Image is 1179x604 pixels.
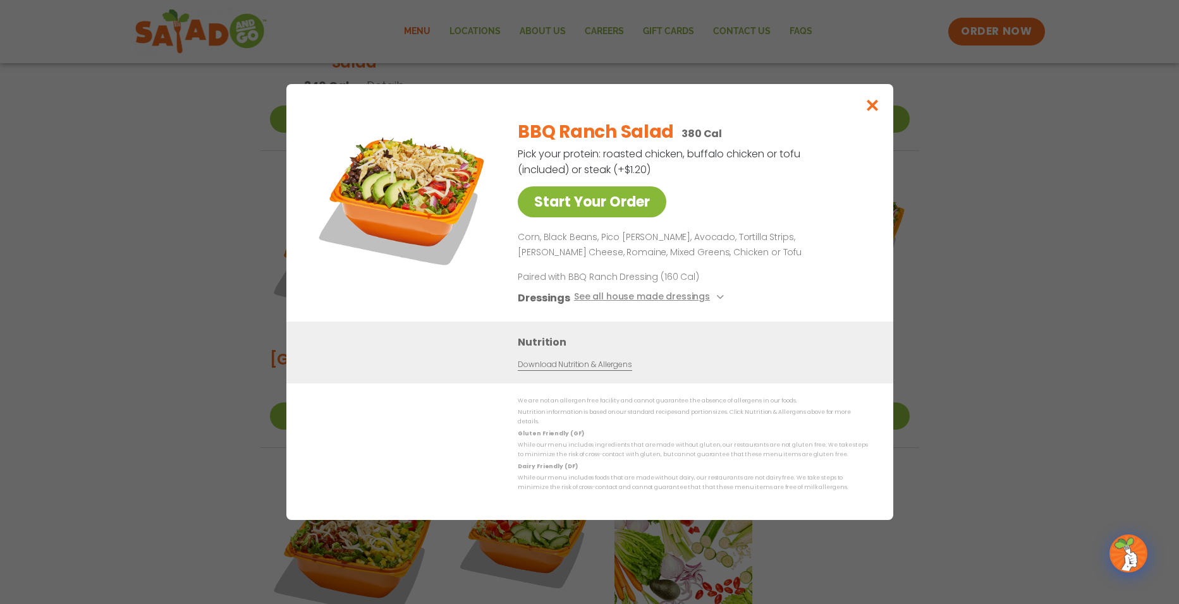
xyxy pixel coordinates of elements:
p: While our menu includes foods that are made without dairy, our restaurants are not dairy free. We... [518,473,868,493]
p: Corn, Black Beans, Pico [PERSON_NAME], Avocado, Tortilla Strips, [PERSON_NAME] Cheese, Romaine, M... [518,230,863,260]
strong: Dairy Friendly (DF) [518,462,577,470]
strong: Gluten Friendly (GF) [518,430,583,437]
button: Close modal [852,84,893,126]
p: Paired with BBQ Ranch Dressing (160 Cal) [518,270,752,284]
p: We are not an allergen free facility and cannot guarantee the absence of allergens in our foods. [518,396,868,406]
p: Pick your protein: roasted chicken, buffalo chicken or tofu (included) or steak (+$1.20) [518,146,802,178]
p: While our menu includes ingredients that are made without gluten, our restaurants are not gluten ... [518,440,868,460]
h2: BBQ Ranch Salad [518,119,674,145]
p: Nutrition information is based on our standard recipes and portion sizes. Click Nutrition & Aller... [518,408,868,427]
button: See all house made dressings [573,290,727,306]
img: Featured product photo for BBQ Ranch Salad [315,109,492,286]
h3: Nutrition [518,334,874,350]
img: wpChatIcon [1111,536,1146,571]
p: 380 Cal [681,126,722,142]
a: Start Your Order [518,186,666,217]
a: Download Nutrition & Allergens [518,359,632,371]
h3: Dressings [518,290,570,306]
